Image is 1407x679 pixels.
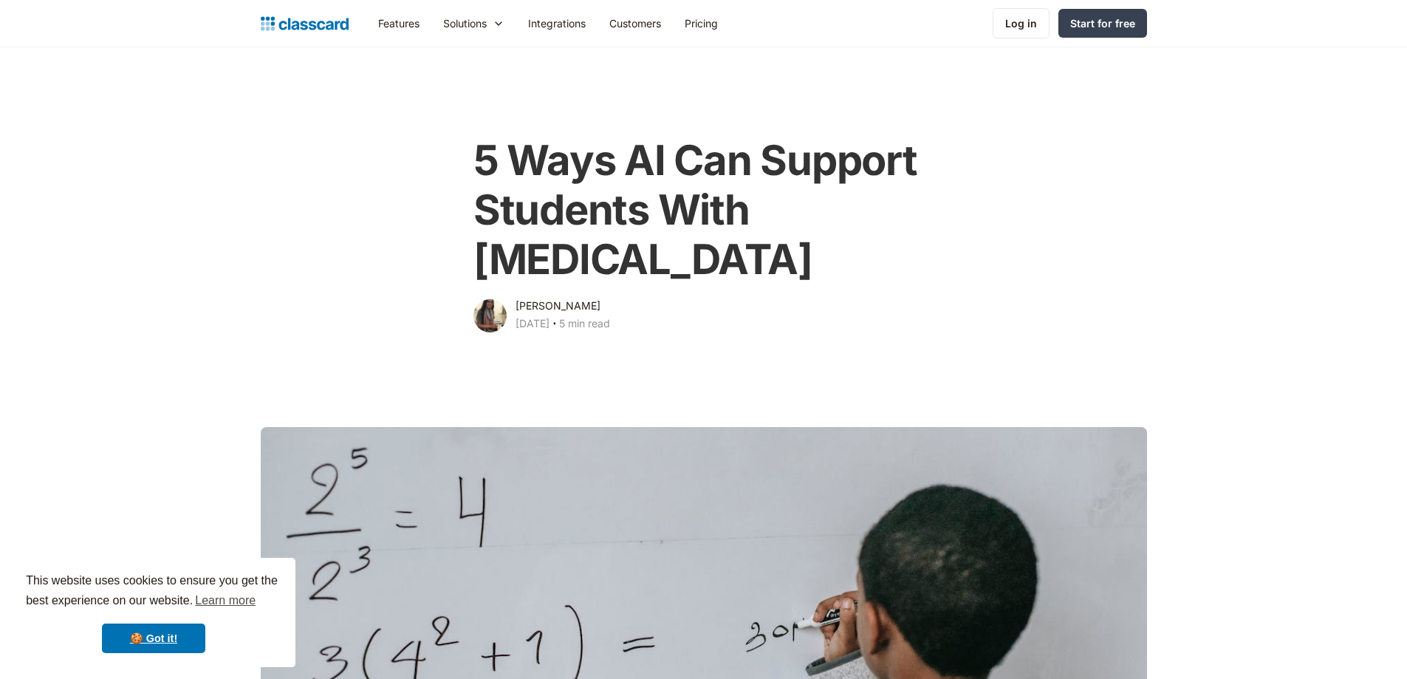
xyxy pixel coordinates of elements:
a: Features [366,7,431,40]
div: 5 min read [559,315,610,332]
a: dismiss cookie message [102,624,205,653]
a: learn more about cookies [193,590,258,612]
a: Customers [598,7,673,40]
h1: 5 Ways AI Can Support Students With [MEDICAL_DATA] [473,136,934,285]
a: Integrations [516,7,598,40]
div: cookieconsent [12,558,295,667]
div: Log in [1005,16,1037,31]
div: [DATE] [516,315,550,332]
a: Pricing [673,7,730,40]
a: home [261,13,349,34]
div: Start for free [1070,16,1135,31]
div: Solutions [431,7,516,40]
a: Start for free [1058,9,1147,38]
span: This website uses cookies to ensure you get the best experience on our website. [26,572,281,612]
div: Solutions [443,16,487,31]
div: [PERSON_NAME] [516,297,600,315]
a: Log in [993,8,1050,38]
div: ‧ [550,315,559,335]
